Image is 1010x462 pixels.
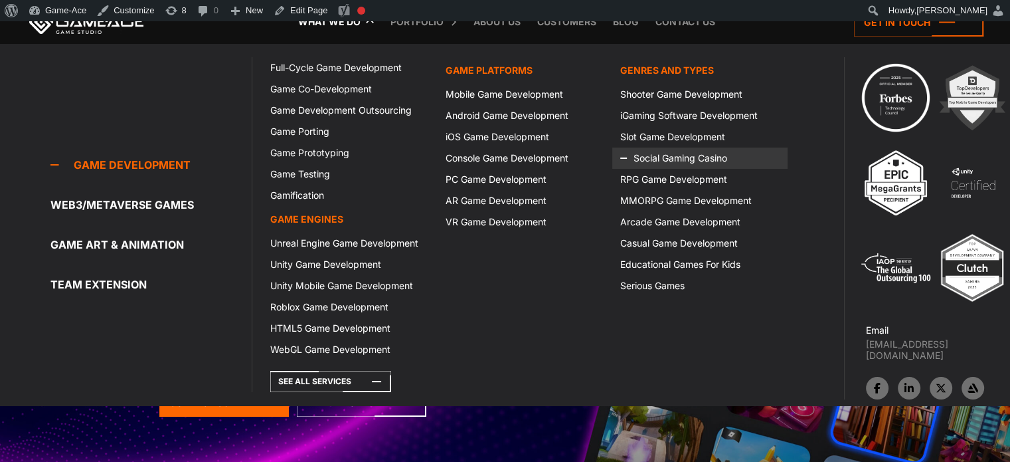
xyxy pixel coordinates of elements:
[438,148,612,169] a: Console Game Development
[612,148,787,169] a: Social Gaming Casino
[612,233,787,254] a: Casual Game Development
[859,61,932,134] img: Technology council badge program ace 2025 game ace
[854,8,983,37] a: Get in touch
[262,121,437,142] a: Game Porting
[50,152,252,178] a: Game development
[438,190,612,211] a: AR Game Development
[438,57,612,84] a: Game platforms
[262,233,437,254] a: Unreal Engine Game Development
[270,371,391,392] a: See All Services
[612,105,787,126] a: iGaming Software Development
[262,164,437,185] a: Game Testing
[612,254,787,275] a: Educational Games For Kids
[859,146,932,219] img: 3
[612,275,787,296] a: Serious Games
[612,190,787,211] a: MMORPG Game Development
[438,169,612,190] a: PC Game Development
[936,61,1009,134] img: 2
[262,296,437,318] a: Roblox Game Development
[438,126,612,148] a: iOS Game Development
[262,339,437,360] a: WebGL Game Development
[612,169,787,190] a: RPG Game Development
[612,57,787,84] a: Genres and Types
[438,105,612,126] a: Android Game Development
[916,5,987,15] span: [PERSON_NAME]
[612,211,787,233] a: Arcade Game Development
[50,271,252,298] a: Team Extension
[438,84,612,105] a: Mobile Game Development
[262,142,437,164] a: Game Prototyping
[866,338,1010,361] a: [EMAIL_ADDRESS][DOMAIN_NAME]
[262,78,437,100] a: Game Co-Development
[262,57,437,78] a: Full-Cycle Game Development
[262,206,437,233] a: Game Engines
[262,100,437,121] a: Game Development Outsourcing
[50,191,252,218] a: Web3/Metaverse Games
[50,231,252,258] a: Game Art & Animation
[438,211,612,233] a: VR Game Development
[357,7,365,15] div: Focus keyphrase not set
[262,254,437,275] a: Unity Game Development
[936,146,1009,219] img: 4
[262,318,437,339] a: HTML5 Game Development
[866,324,888,336] strong: Email
[262,185,437,206] a: Gamification
[936,231,1009,304] img: Top ar vr development company gaming 2025 game ace
[612,126,787,148] a: Slot Game Development
[612,84,787,105] a: Shooter Game Development
[859,231,932,304] img: 5
[262,275,437,296] a: Unity Mobile Game Development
